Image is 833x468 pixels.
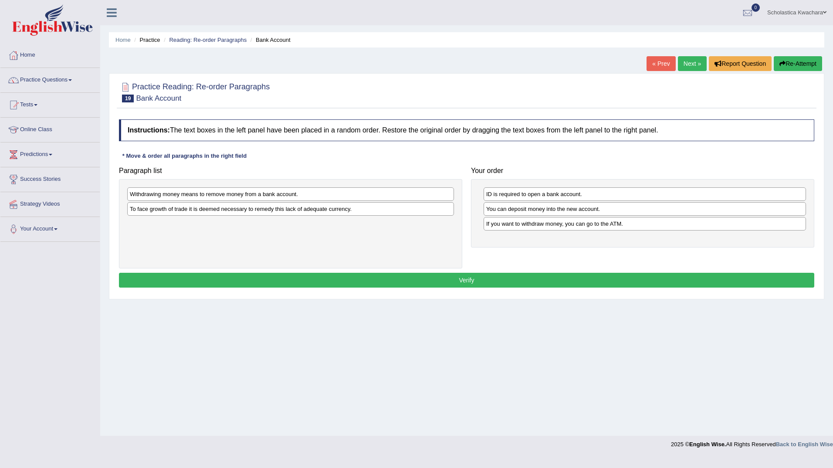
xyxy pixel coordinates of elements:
[119,273,814,288] button: Verify
[647,56,675,71] a: « Prev
[119,81,270,102] h2: Practice Reading: Re-order Paragraphs
[709,56,772,71] button: Report Question
[0,142,100,164] a: Predictions
[752,3,760,12] span: 0
[484,217,806,231] div: If you want to withdraw money, you can go to the ATM.
[169,37,247,43] a: Reading: Re-order Paragraphs
[115,37,131,43] a: Home
[132,36,160,44] li: Practice
[119,119,814,141] h4: The text boxes in the left panel have been placed in a random order. Restore the original order b...
[119,167,462,175] h4: Paragraph list
[774,56,822,71] button: Re-Attempt
[671,436,833,448] div: 2025 © All Rights Reserved
[0,68,100,90] a: Practice Questions
[136,94,181,102] small: Bank Account
[128,126,170,134] b: Instructions:
[127,187,454,201] div: Withdrawing money means to remove money from a bank account.
[0,43,100,65] a: Home
[484,202,806,216] div: You can deposit money into the new account.
[0,167,100,189] a: Success Stories
[248,36,291,44] li: Bank Account
[0,192,100,214] a: Strategy Videos
[776,441,833,448] a: Back to English Wise
[0,93,100,115] a: Tests
[471,167,814,175] h4: Your order
[484,187,806,201] div: ID is required to open a bank account.
[0,118,100,139] a: Online Class
[122,95,134,102] span: 19
[678,56,707,71] a: Next »
[127,202,454,216] div: To face growth of trade it is deemed necessary to remedy this lack of adequate currency.
[689,441,726,448] strong: English Wise.
[119,152,250,160] div: * Move & order all paragraphs in the right field
[0,217,100,239] a: Your Account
